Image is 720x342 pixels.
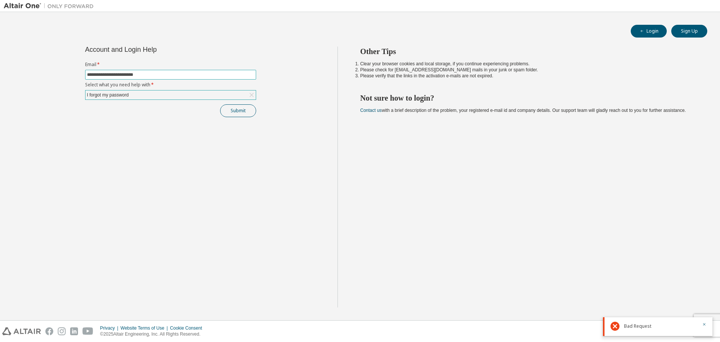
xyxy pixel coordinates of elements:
div: I forgot my password [85,90,256,99]
div: Website Terms of Use [120,325,170,331]
span: Bad Request [624,323,651,329]
button: Login [631,25,667,38]
button: Submit [220,104,256,117]
p: © 2025 Altair Engineering, Inc. All Rights Reserved. [100,331,207,337]
li: Please check for [EMAIL_ADDRESS][DOMAIN_NAME] mails in your junk or spam folder. [360,67,694,73]
img: altair_logo.svg [2,327,41,335]
li: Clear your browser cookies and local storage, if you continue experiencing problems. [360,61,694,67]
a: Contact us [360,108,382,113]
div: I forgot my password [86,91,130,99]
h2: Other Tips [360,47,694,56]
div: Cookie Consent [170,325,206,331]
h2: Not sure how to login? [360,93,694,103]
img: instagram.svg [58,327,66,335]
img: youtube.svg [82,327,93,335]
img: facebook.svg [45,327,53,335]
div: Privacy [100,325,120,331]
li: Please verify that the links in the activation e-mails are not expired. [360,73,694,79]
img: linkedin.svg [70,327,78,335]
label: Select what you need help with [85,82,256,88]
div: Account and Login Help [85,47,222,53]
label: Email [85,62,256,68]
button: Sign Up [671,25,707,38]
span: with a brief description of the problem, your registered e-mail id and company details. Our suppo... [360,108,686,113]
img: Altair One [4,2,97,10]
